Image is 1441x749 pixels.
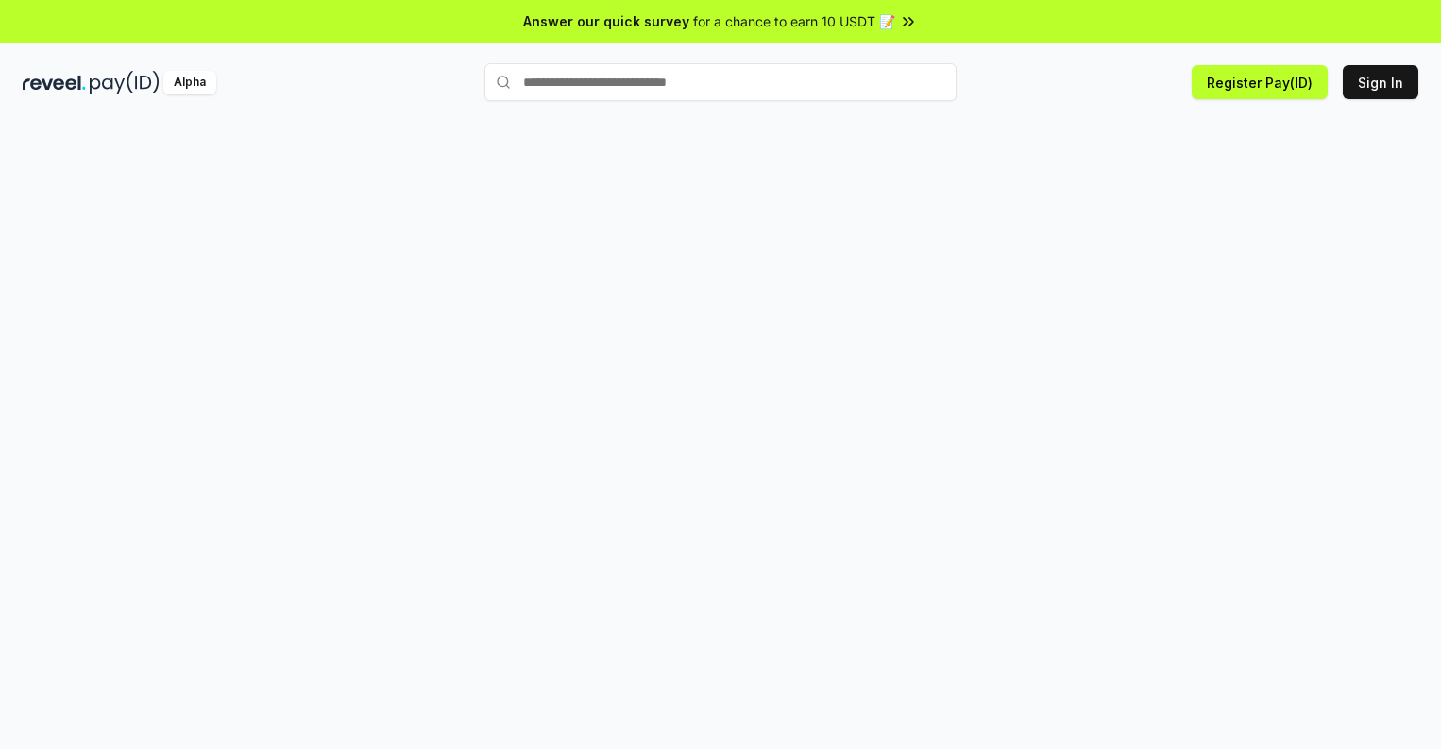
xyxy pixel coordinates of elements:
[1192,65,1328,99] button: Register Pay(ID)
[23,71,86,94] img: reveel_dark
[523,11,689,31] span: Answer our quick survey
[693,11,895,31] span: for a chance to earn 10 USDT 📝
[163,71,216,94] div: Alpha
[1343,65,1418,99] button: Sign In
[90,71,160,94] img: pay_id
